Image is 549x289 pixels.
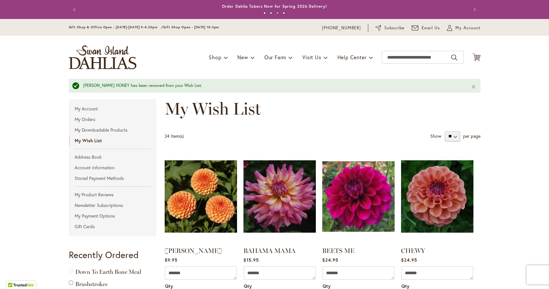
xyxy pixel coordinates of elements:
[69,3,82,16] button: Previous
[69,152,157,162] a: Address Book
[69,163,157,172] a: Account Information
[165,151,237,242] img: AMBER QUEEN
[165,257,178,263] span: $9.95
[264,54,286,61] span: Our Farm
[243,257,259,263] span: $15.95
[430,133,441,139] strong: Show
[412,25,440,31] a: Email Us
[222,4,327,9] a: Order Dahlia Tubers Now for Spring 2026 Delivery!
[69,115,157,124] a: My Orders
[401,247,425,255] a: CHEWY
[69,200,157,210] a: Newsletter Subscriptions
[323,283,331,289] span: Qty
[209,54,221,61] span: Shop
[463,133,480,139] span: per page
[163,25,219,29] span: Gift Shop Open - [DATE] 10-3pm
[322,257,338,263] span: $24.95
[165,98,261,119] span: My Wish List
[69,222,157,231] a: Gift Cards
[165,247,222,255] a: [PERSON_NAME]
[69,136,157,145] strong: My Wish List
[244,283,252,289] span: Qty
[384,25,405,31] span: Subscribe
[69,173,157,183] a: Stored Payment Methods
[83,83,461,89] div: [PERSON_NAME] HONEY has been removed from your Wish List.
[69,211,157,221] a: My Payment Options
[263,12,266,14] button: 1 of 4
[165,151,237,243] a: AMBER QUEEN
[401,151,473,243] a: CHEWY
[322,151,395,243] a: BEETS ME
[75,268,141,275] a: Down To Earth Bone Meal
[401,283,409,289] span: Qty
[243,151,316,242] img: Bahama Mama
[165,133,184,139] span: 24 Item(s)
[422,25,440,31] span: Email Us
[243,151,316,243] a: Bahama Mama
[69,104,157,114] a: My Account
[69,190,157,200] a: My Product Reviews
[455,25,480,31] span: My Account
[447,25,480,31] button: My Account
[375,25,405,31] a: Subscribe
[322,25,361,31] a: [PHONE_NUMBER]
[5,266,23,284] iframe: Launch Accessibility Center
[237,54,248,61] span: New
[69,45,136,69] a: store logo
[322,151,395,242] img: BEETS ME
[401,257,417,263] span: $24.95
[337,54,367,61] span: Help Center
[69,125,157,135] a: My Downloadable Products
[283,12,285,14] button: 4 of 4
[243,247,296,255] a: BAHAMA MAMA
[69,25,163,29] span: Gift Shop & Office Open - [DATE]-[DATE] 9-4:30pm /
[322,247,354,255] a: BEETS ME
[69,249,139,261] strong: Recently Ordered
[165,283,173,289] span: Qty
[468,3,480,16] button: Next
[75,281,107,288] a: Brushstrokes
[401,151,473,242] img: CHEWY
[270,12,272,14] button: 2 of 4
[302,54,321,61] span: Visit Us
[276,12,279,14] button: 3 of 4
